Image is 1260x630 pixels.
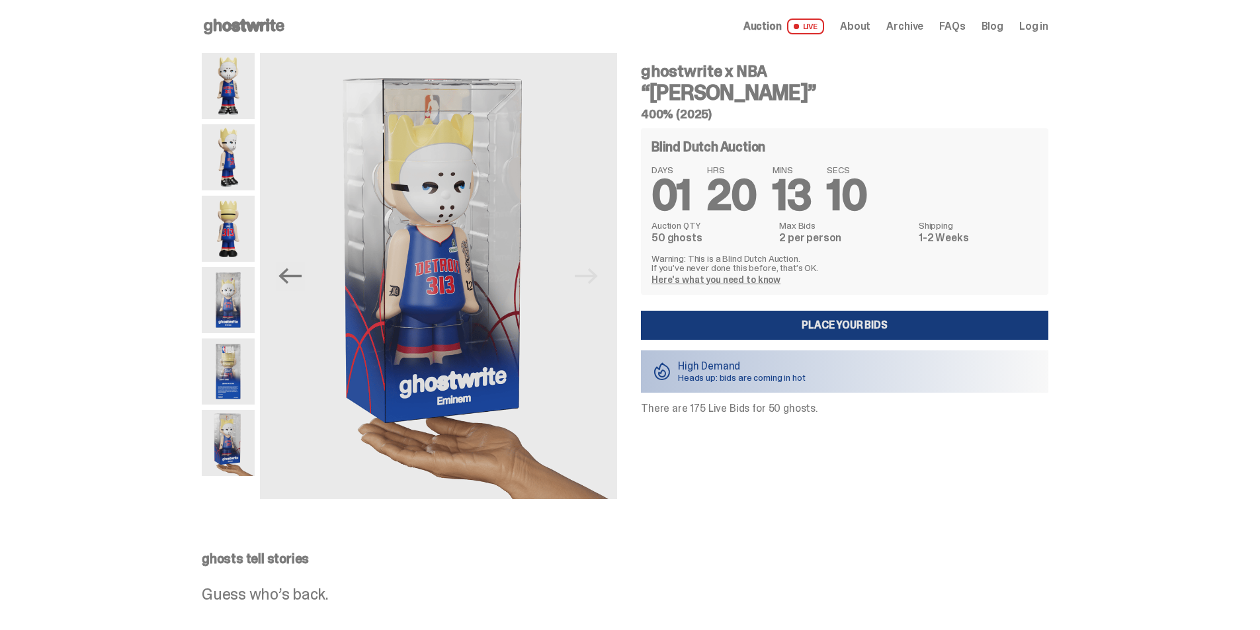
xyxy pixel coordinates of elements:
a: Here's what you need to know [651,274,780,286]
span: 20 [707,168,757,223]
h3: “[PERSON_NAME]” [641,82,1048,103]
a: FAQs [939,21,965,32]
a: Auction LIVE [743,19,824,34]
span: SECS [827,165,866,175]
span: MINS [773,165,812,175]
img: eminem%20scale.png [260,53,617,499]
dd: 50 ghosts [651,233,771,243]
span: 13 [773,168,812,223]
img: Copy%20of%20Eminem_NBA_400_1.png [202,53,255,119]
img: eminem%20scale.png [202,410,255,476]
dd: 1-2 Weeks [919,233,1038,243]
img: Copy%20of%20Eminem_NBA_400_3.png [202,124,255,190]
h5: 400% (2025) [641,108,1048,120]
a: Log in [1019,21,1048,32]
a: Place your Bids [641,311,1048,340]
dt: Auction QTY [651,221,771,230]
img: Copy%20of%20Eminem_NBA_400_6.png [202,196,255,262]
p: There are 175 Live Bids for 50 ghosts. [641,403,1048,414]
dd: 2 per person [779,233,911,243]
img: Eminem_NBA_400_12.png [202,267,255,333]
p: Heads up: bids are coming in hot [678,373,806,382]
h4: Blind Dutch Auction [651,140,765,153]
span: 01 [651,168,691,223]
p: Warning: This is a Blind Dutch Auction. If you’ve never done this before, that’s OK. [651,254,1038,272]
a: Blog [982,21,1003,32]
a: Archive [886,21,923,32]
img: Eminem_NBA_400_13.png [202,338,255,405]
span: 10 [827,168,866,223]
p: High Demand [678,361,806,372]
a: About [840,21,870,32]
dt: Max Bids [779,221,911,230]
span: LIVE [787,19,825,34]
button: Previous [276,262,305,291]
span: DAYS [651,165,691,175]
h4: ghostwrite x NBA [641,63,1048,79]
p: ghosts tell stories [202,552,1048,565]
span: Auction [743,21,782,32]
dt: Shipping [919,221,1038,230]
span: HRS [707,165,757,175]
